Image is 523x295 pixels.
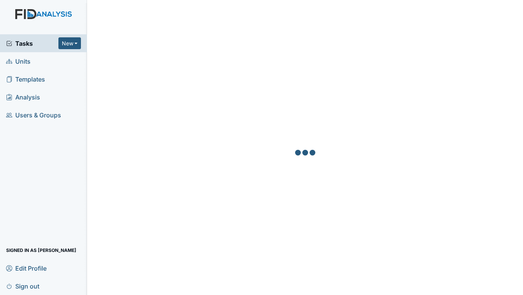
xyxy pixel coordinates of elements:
span: Units [6,55,31,67]
span: Users & Groups [6,109,61,121]
span: Edit Profile [6,262,47,274]
span: Signed in as [PERSON_NAME] [6,244,76,256]
span: Analysis [6,91,40,103]
a: Tasks [6,39,58,48]
button: New [58,37,81,49]
span: Sign out [6,280,39,292]
span: Templates [6,73,45,85]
